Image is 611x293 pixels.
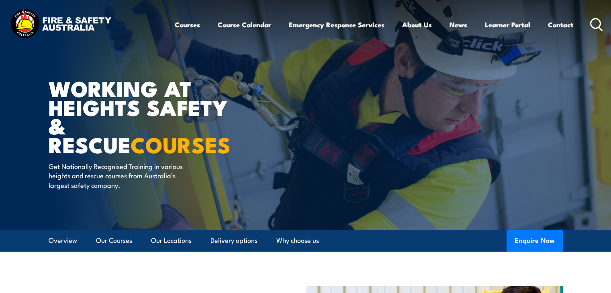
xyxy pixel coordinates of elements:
a: Emergency Response Services [289,14,384,35]
h1: WORKING AT HEIGHTS SAFETY & RESCUE [49,79,247,154]
button: Enquire Now [507,230,563,252]
a: Courses [175,14,200,35]
a: Delivery options [210,230,257,251]
a: Our Locations [151,230,192,251]
a: Why choose us [276,230,319,251]
a: About Us [402,14,432,35]
a: Our Courses [96,230,132,251]
a: Course Calendar [218,14,271,35]
a: Contact [548,14,573,35]
strong: COURSES [131,127,231,161]
a: Learner Portal [485,14,530,35]
a: News [450,14,467,35]
p: Get Nationally Recognised Training in various heights and rescue courses from Australia’s largest... [49,161,195,189]
a: Overview [49,230,77,251]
